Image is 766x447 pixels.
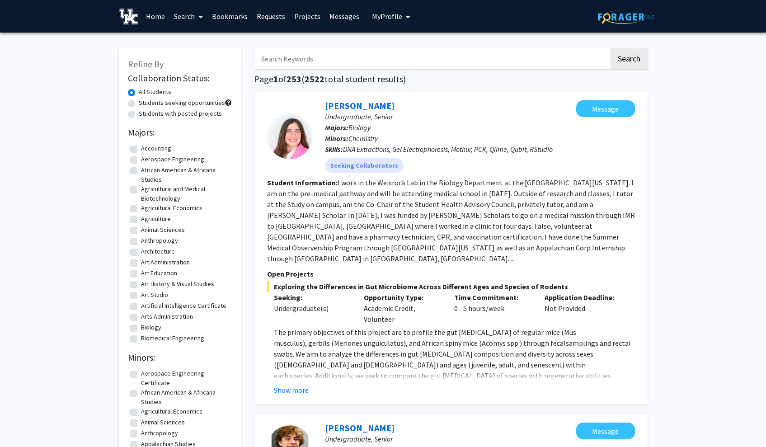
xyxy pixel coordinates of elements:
[454,292,531,303] p: Time Commitment:
[273,73,278,85] span: 1
[325,0,364,32] a: Messages
[447,292,538,325] div: 0 - 5 hours/week
[343,145,553,154] span: DNA Extractions, Gel Electrophoresis, Mothur, PCR, Qiime, Qubit, RStudio
[141,418,185,427] label: Animal Sciences
[364,292,441,303] p: Opportunity Type:
[128,127,232,138] h2: Majors:
[139,98,225,108] label: Students seeking opportunities
[169,0,207,32] a: Search
[141,323,161,332] label: Biology
[128,73,232,84] h2: Collaboration Status:
[287,73,301,85] span: 253
[267,178,635,263] fg-read-more: I work in the Weisrock Lab in the Biology Department at the [GEOGRAPHIC_DATA][US_STATE]. I am on ...
[267,269,314,278] span: Open Projects
[325,422,395,433] a: [PERSON_NAME]
[141,369,230,388] label: Aerospace Engineering Certificate
[141,0,169,32] a: Home
[274,292,351,303] p: Seeking:
[141,165,230,184] label: African American & Africana Studies
[325,123,348,132] b: Majors:
[141,214,171,224] label: Agriculture
[274,385,309,395] button: Show more
[7,406,38,440] iframe: Chat
[274,327,635,338] p: The primary objectives of this project are to profile the gut [MEDICAL_DATA] of regular mice (Mus
[538,292,628,325] div: Not Provided
[141,184,230,203] label: Agricultural and Medical Biotechnology
[119,9,138,24] img: University of Kentucky Logo
[141,279,214,289] label: Art History & Visual Studies
[348,123,371,132] span: Biology
[357,292,447,325] div: Academic Credit, Volunteer
[141,388,230,407] label: African American & Africana Studies
[576,100,635,117] button: Message Hannah Allen
[325,100,395,111] a: [PERSON_NAME]
[141,225,185,235] label: Animal Sciences
[576,423,635,439] button: Message Gabriel Suarez
[139,87,171,97] label: All Students
[274,303,351,314] div: Undergraduate(s)
[290,0,325,32] a: Projects
[141,428,178,438] label: Anthropology
[141,144,171,153] label: Accounting
[141,268,177,278] label: Art Education
[141,407,202,416] label: Agricultural Economics
[325,158,404,173] mat-chip: Seeking Collaborators
[348,134,378,143] span: Chemistry
[141,290,168,300] label: Art Studio
[252,0,290,32] a: Requests
[141,247,175,256] label: Architecture
[141,344,207,354] label: Biosystems Engineering
[325,434,393,443] span: Undergraduate, Senior
[598,10,654,24] img: ForagerOne Logo
[545,292,621,303] p: Application Deadline:
[141,258,190,267] label: Art Administration
[141,334,204,343] label: Biomedical Engineering
[139,109,222,118] label: Students with posted projects
[267,281,635,292] span: Exploring the Differences in Gut Microbiome Across Different Ages and Species of Rodents
[611,48,648,69] button: Search
[141,312,193,321] label: Arts Administration
[141,203,202,213] label: Agricultural Economics
[325,112,393,121] span: Undergraduate, Senior
[141,301,226,311] label: Artificial Intelligence Certificate
[207,0,252,32] a: Bookmarks
[128,352,232,363] h2: Minors:
[254,48,609,69] input: Search Keywords
[325,134,348,143] b: Minors:
[274,338,635,370] p: musculus), gerbils (Meriones unguiculatus), and African spiny mice (Acomys spp.) through fecalsam...
[254,74,648,85] h1: Page of ( total student results)
[128,58,164,70] span: Refine By
[372,12,402,21] span: My Profile
[267,178,338,187] b: Student Information:
[141,236,178,245] label: Anthropology
[325,145,343,154] b: Skills:
[141,155,204,164] label: Aerospace Engineering
[274,370,635,424] p: each species. Additionally, we seek to compare the gut [MEDICAL_DATA] of species with regenerativ...
[305,73,324,85] span: 2522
